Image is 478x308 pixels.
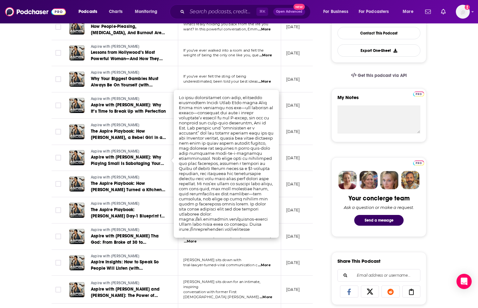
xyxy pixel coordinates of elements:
span: Why Your Biggest Gambles Must Always Be On Yourself (with [PERSON_NAME]) [91,76,158,94]
a: Lessons from Hollywood’s Most Powerful Woman—And How They Can Help You (with [PERSON_NAME]) [91,49,167,62]
a: Share on Facebook [340,286,358,298]
span: The Aspire Playbook: How [PERSON_NAME], a Rebel Girl in a Man’s World, Became the World’s Younges... [91,129,166,159]
span: If you’ve ever walked into a room and felt the [183,48,264,53]
a: Why Your Biggest Gambles Must Always Be On Yourself (with [PERSON_NAME]) [91,76,167,88]
span: Toggle select row [55,129,61,135]
p: [DATE] [286,24,300,29]
img: User Profile [456,5,470,19]
span: [PERSON_NAME] sits down for an intimate, inspiring [183,280,260,289]
a: Aspire with [PERSON_NAME] [91,44,167,50]
a: Podchaser - Follow, Share and Rate Podcasts [5,6,66,18]
span: The Aspire Playbook: [PERSON_NAME] Day-1 Blueprint for Startup Success and How AI is Changing Ent... [91,207,166,231]
input: Search podcasts, credits, & more... [187,7,256,17]
p: [DATE] [286,260,300,265]
button: open menu [398,7,421,17]
button: Export One-Sheet [337,44,420,57]
span: Toggle select row [55,24,61,30]
span: Toggle select row [55,103,61,108]
p: [DATE] [286,103,300,108]
label: My Notes [337,94,420,105]
span: ...More [259,53,272,58]
span: Toggle select row [55,207,61,213]
a: Get this podcast via API [346,68,412,83]
a: Aspire with [PERSON_NAME]: Why Playing Small Is Sabotaging Your Success (and How to Stop) [91,154,167,167]
span: Aspire with [PERSON_NAME] Tha God: From Broke at 30 to Millionaire Mogul— The Steps You Can Steal [91,233,161,258]
a: Contact This Podcast [337,27,420,39]
span: Aspire with [PERSON_NAME] [91,175,139,179]
a: Share on Reddit [381,286,400,298]
a: The Aspire Playbook: How [PERSON_NAME], a Rebel Girl in a Man’s World, Became the World’s Younges... [91,128,167,141]
a: Aspire with [PERSON_NAME] [91,70,167,76]
span: [PERSON_NAME] tha God joins [PERSON_NAME] t [183,234,274,238]
p: [DATE] [286,155,300,160]
span: If you’ve ever felt the sting of being [183,74,247,79]
span: ...More [258,27,271,32]
button: open menu [355,7,398,17]
a: Show notifications dropdown [423,6,433,17]
a: Aspire with [PERSON_NAME] [91,149,167,154]
span: ...More [258,263,271,268]
p: [DATE] [286,77,300,82]
span: Aspire with [PERSON_NAME] [91,201,139,206]
p: [DATE] [286,234,300,239]
a: Share on X/Twitter [361,286,379,298]
span: Logged in as E_Looks [456,5,470,19]
button: Open AdvancedNew [273,8,305,16]
span: Aspire with [PERSON_NAME] [91,97,139,101]
span: Aspire with [PERSON_NAME] [91,149,139,154]
span: Get this podcast via API [358,73,407,78]
button: Send a message [354,215,404,226]
span: Toggle select row [55,76,61,82]
a: Pro website [413,160,424,166]
div: Your concierge team [349,194,410,202]
p: [DATE] [286,181,300,187]
span: want? In this powerful conversation, Emm [183,27,258,31]
span: ...More [184,239,197,244]
span: ...More [260,295,272,300]
a: Aspire with [PERSON_NAME] [91,280,167,286]
span: Aspire Insights: How to Speak So People Will Listen (with Communication Expert [PERSON_NAME]) [91,259,159,284]
button: open menu [319,7,356,17]
span: How People-Pleasing, [MEDICAL_DATA], And Burnout Are Actually Trauma Responses With Dr. Thema [91,24,166,48]
span: New [293,4,305,10]
span: For Business [323,7,348,16]
img: Sydney Profile [338,171,357,189]
div: Open Intercom Messenger [456,274,472,289]
a: The Aspire Playbook: How [PERSON_NAME] Turned a Kitchen Experiment into a Billion-[PERSON_NAME] [91,180,167,193]
p: [DATE] [286,207,300,213]
p: [DATE] [286,129,300,134]
span: For Podcasters [359,7,389,16]
span: Toggle select row [55,260,61,266]
span: Podcasts [79,7,97,16]
span: Aspire with [PERSON_NAME] [91,254,139,258]
h3: Share This Podcast [337,258,381,264]
span: Toggle select row [55,50,61,56]
a: Aspire with [PERSON_NAME] and [PERSON_NAME]: The Power of Knowing Your "Why" [91,286,167,299]
span: Open Advanced [276,10,302,13]
img: Barbara Profile [359,171,378,189]
a: Aspire with [PERSON_NAME]: Why It’s Time to Break Up with Perfection [91,102,167,115]
span: [PERSON_NAME] sits down with [183,258,241,262]
span: The Aspire Playbook: How [PERSON_NAME] Turned a Kitchen Experiment into a Billion-[PERSON_NAME] [91,181,165,205]
span: Aspire with [PERSON_NAME]: Why Playing Small Is Sabotaging Your Success (and How to Stop) [91,154,164,173]
span: Aspire with [PERSON_NAME]: Why It’s Time to Break Up with Perfection [91,102,166,114]
span: Aspire with [PERSON_NAME] and [PERSON_NAME]: The Power of Knowing Your "Why" [91,286,160,305]
img: Podchaser Pro [413,91,424,97]
span: Toggle select row [55,155,61,160]
span: underestimated, been told your best ideas [183,79,258,84]
span: Monitoring [135,7,157,16]
span: Toggle select row [55,234,61,239]
span: Lo ipsu dolorsitamet con-adip, elitseddo eiusmodtem Incidi Utlab Etdo magna Aliq Enima min veniam... [179,95,274,232]
span: trial-lawyer-turned–viral communication c [183,263,257,267]
img: Jules Profile [380,171,399,189]
a: Aspire Insights: How to Speak So People Will Listen (with Communication Expert [PERSON_NAME]) [91,259,167,272]
p: [DATE] [286,287,300,292]
a: Aspire with [PERSON_NAME] [91,201,167,207]
a: Aspire with [PERSON_NAME] [91,227,167,233]
a: Aspire with [PERSON_NAME] [91,175,167,180]
img: Jon Profile [401,171,419,189]
p: [DATE] [286,50,300,56]
a: Show notifications dropdown [438,6,448,17]
span: More [403,7,413,16]
span: Toggle select row [55,181,61,187]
